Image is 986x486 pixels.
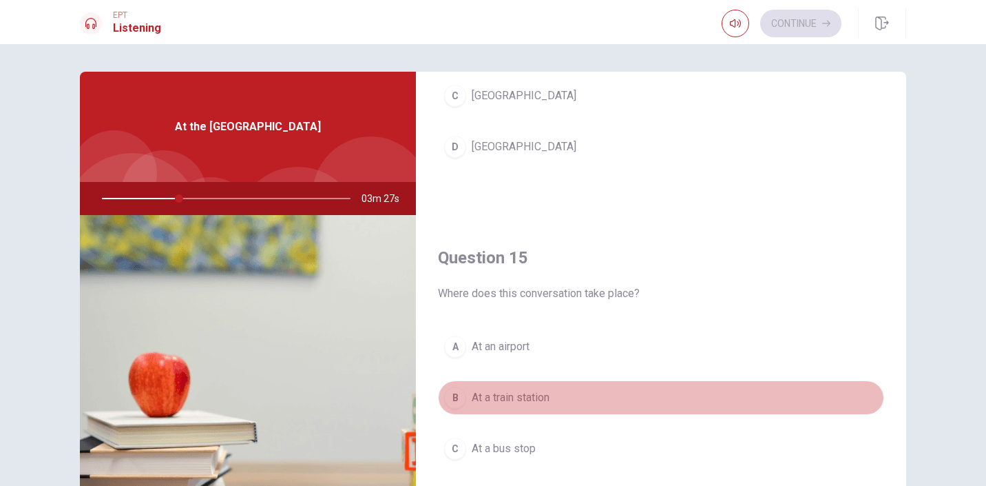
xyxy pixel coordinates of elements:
h4: Question 15 [438,247,884,269]
div: B [444,387,466,409]
button: CAt a bus stop [438,432,884,466]
span: 03m 27s [361,182,410,215]
div: D [444,136,466,158]
div: C [444,438,466,460]
span: At a bus stop [472,441,536,457]
span: Where does this conversation take place? [438,285,884,302]
button: D[GEOGRAPHIC_DATA] [438,130,884,164]
div: C [444,85,466,107]
div: A [444,336,466,358]
span: At an airport [472,338,529,355]
span: [GEOGRAPHIC_DATA] [472,88,576,104]
button: AAt an airport [438,330,884,364]
span: At a train station [472,389,549,406]
button: BAt a train station [438,381,884,415]
span: [GEOGRAPHIC_DATA] [472,139,576,155]
span: EPT [113,10,161,20]
span: At the [GEOGRAPHIC_DATA] [175,119,321,135]
button: C[GEOGRAPHIC_DATA] [438,79,884,113]
h1: Listening [113,20,161,37]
